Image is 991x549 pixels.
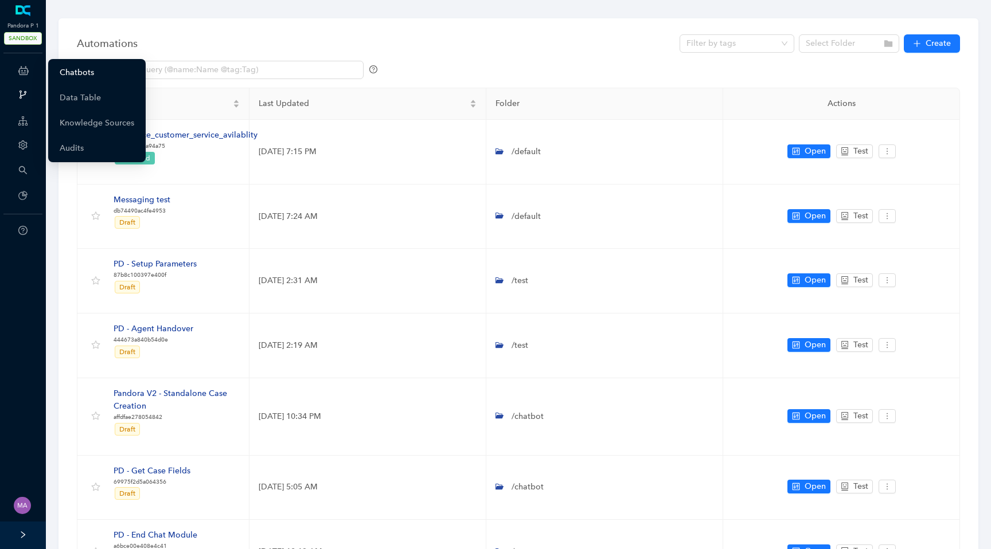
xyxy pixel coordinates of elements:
span: Open [805,480,826,493]
button: robotTest [836,209,873,223]
button: robotTest [836,338,873,352]
span: Draft [119,218,135,226]
a: Audits [60,137,84,160]
span: /default [509,147,541,156]
span: question-circle [18,226,28,235]
span: /default [509,211,541,221]
p: f74756516ca94a75 [114,142,257,151]
button: more [879,480,896,493]
button: controlOpen [787,273,830,287]
td: [DATE] 10:34 PM [249,378,486,456]
span: star [91,211,100,221]
span: more [883,276,891,284]
span: plus [913,40,921,48]
span: branches [18,90,28,99]
span: control [792,276,800,284]
span: /chatbot [509,411,544,421]
span: question-circle [369,65,377,73]
div: PD - Agent Handover [114,323,193,335]
span: robot [841,412,849,420]
div: PD - End Chat Module [114,529,197,542]
span: star [91,411,100,421]
button: more [879,144,896,158]
span: Draft [119,348,135,356]
div: PD - Get Case Fields [114,465,190,477]
th: Last Updated [249,88,486,120]
span: folder-open [495,411,504,419]
span: star [91,483,100,492]
span: Last Updated [259,97,467,110]
p: affdfae278054842 [114,413,240,422]
button: controlOpen [787,480,830,493]
th: Flow Name [77,88,249,120]
span: folder-open [495,147,504,155]
p: 444673a840b54d0e [114,335,193,344]
span: more [883,212,891,220]
span: Test [853,145,868,158]
th: Folder [486,88,723,120]
span: robot [841,341,849,349]
button: plusCreate [904,34,960,53]
button: more [879,338,896,352]
span: folder-open [495,276,504,284]
span: more [883,483,891,491]
a: Chatbots [60,61,94,84]
span: folder-open [495,211,504,219]
span: Draft [119,489,135,497]
span: Open [805,274,826,287]
span: Test [853,480,868,493]
a: Data Table [60,87,101,109]
span: Automations [77,34,138,53]
p: 69975f2d5a064356 [114,477,190,487]
span: more [883,341,891,349]
span: Draft [119,425,135,433]
button: robotTest [836,409,873,423]
td: [DATE] 7:24 AM [249,185,486,249]
span: control [792,412,800,420]
td: [DATE] 2:31 AM [249,249,486,313]
span: Open [805,210,826,222]
span: robot [841,276,849,284]
td: [DATE] 5:05 AM [249,456,486,520]
button: robotTest [836,480,873,493]
span: Test [853,339,868,351]
button: more [879,409,896,423]
div: Messaging test [114,194,170,206]
td: [DATE] 7:15 PM [249,120,486,185]
a: Knowledge Sources [60,112,134,135]
span: Test [853,410,868,422]
td: [DATE] 2:19 AM [249,313,486,378]
th: Actions [723,88,960,120]
span: control [792,483,800,491]
span: robot [841,147,849,155]
span: search [18,166,28,175]
span: /test [509,276,528,285]
input: Search with query (@name:Name @tag:Tag) [95,64,348,76]
span: SANDBOX [4,32,42,45]
button: controlOpen [787,409,830,423]
span: control [792,212,800,220]
span: Test [853,210,868,222]
span: folder-open [495,483,504,491]
p: db74490ac4fe4953 [114,206,170,215]
span: setting [18,140,28,150]
button: more [879,273,896,287]
button: controlOpen [787,338,830,352]
button: controlOpen [787,209,830,223]
span: /chatbot [509,482,544,492]
img: 261dd2395eed1481b052019273ba48bf [14,497,31,514]
span: star [91,340,100,350]
button: more [879,209,896,223]
span: Create [926,37,951,50]
button: robotTest [836,273,873,287]
span: folder [884,39,893,48]
button: robotTest [836,144,873,158]
span: Flow Name [87,97,231,110]
span: control [792,147,800,155]
span: star [91,276,100,285]
div: PD - Setup Parameters [114,258,197,270]
span: robot [841,483,849,491]
span: Test [853,274,868,287]
span: folder-open [495,341,504,349]
div: Pandora V2 - Standalone Case Creation [114,387,240,413]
